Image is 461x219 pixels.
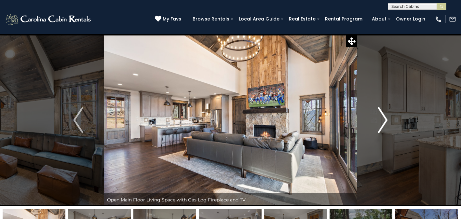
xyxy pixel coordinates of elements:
a: Local Area Guide [236,14,283,24]
a: Browse Rentals [189,14,233,24]
span: My Favs [163,16,181,22]
a: About [369,14,390,24]
div: Open Main Floor Living Space with Gas Log Fireplace and TV [104,193,357,206]
a: Real Estate [286,14,319,24]
img: arrow [378,107,387,133]
img: White-1-2.png [5,13,93,26]
button: Next [357,34,408,206]
a: My Favs [155,16,183,23]
img: phone-regular-white.png [435,16,442,23]
img: arrow [73,107,83,133]
a: Owner Login [393,14,428,24]
button: Previous [53,34,103,206]
img: mail-regular-white.png [449,16,456,23]
a: Rental Program [322,14,366,24]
